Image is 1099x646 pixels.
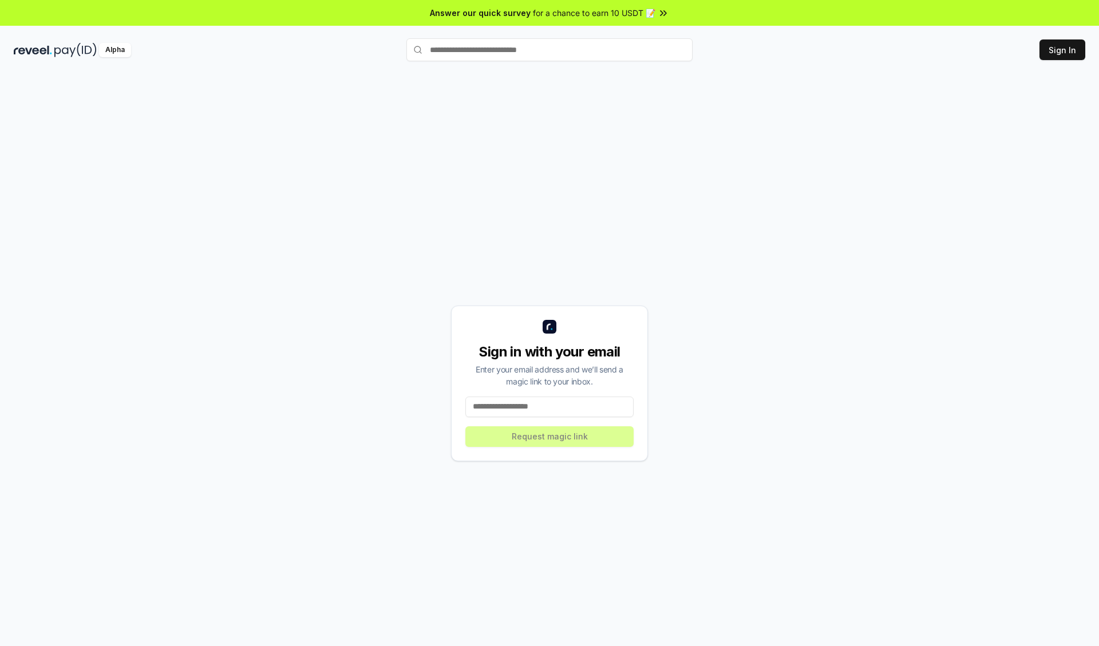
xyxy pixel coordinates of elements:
img: logo_small [543,320,556,334]
button: Sign In [1039,39,1085,60]
div: Enter your email address and we’ll send a magic link to your inbox. [465,363,634,387]
img: reveel_dark [14,43,52,57]
div: Sign in with your email [465,343,634,361]
span: Answer our quick survey [430,7,531,19]
img: pay_id [54,43,97,57]
div: Alpha [99,43,131,57]
span: for a chance to earn 10 USDT 📝 [533,7,655,19]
